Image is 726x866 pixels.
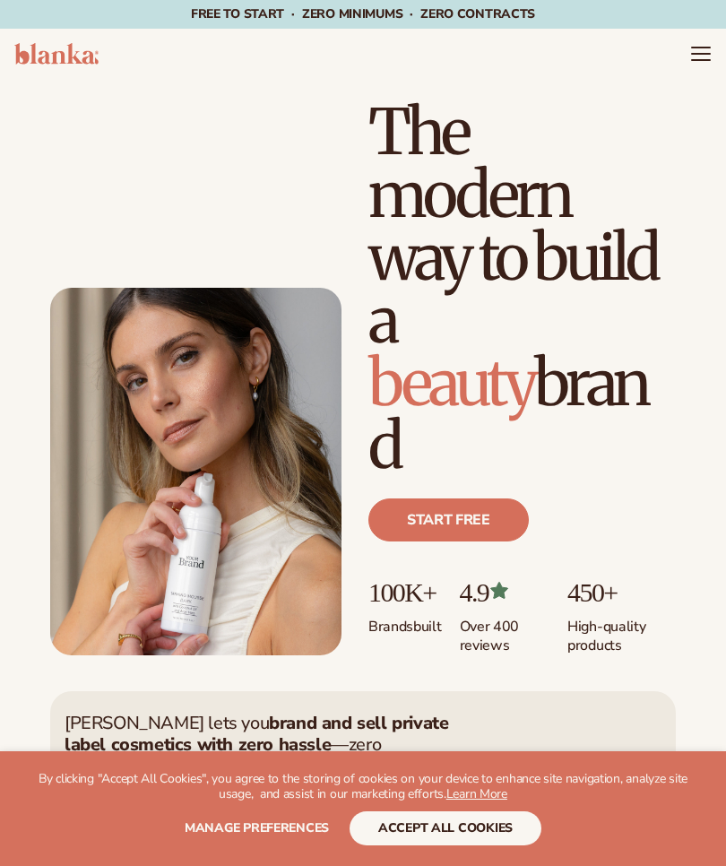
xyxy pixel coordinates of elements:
span: Free to start · ZERO minimums · ZERO contracts [191,5,535,22]
p: By clicking "Accept All Cookies", you agree to the storing of cookies on your device to enhance s... [36,772,690,802]
summary: Menu [690,43,712,65]
h1: The modern way to build a brand [368,100,676,477]
button: Manage preferences [185,811,329,845]
img: Female holding tanning mousse. [50,288,341,655]
p: Over 400 reviews [460,607,550,655]
span: Manage preferences [185,819,329,836]
p: High-quality products [567,607,676,655]
p: 100K+ [368,577,442,607]
span: beauty [368,343,534,422]
p: 4.9 [460,577,550,607]
p: [PERSON_NAME] lets you —zero inventory, zero upfront costs, and we handle fulfillment for you. [65,713,450,799]
button: accept all cookies [350,811,541,845]
a: Learn More [446,785,507,802]
img: logo [14,43,99,65]
p: 450+ [567,577,676,607]
a: Start free [368,498,529,541]
strong: brand and sell private label cosmetics with zero hassle [65,711,448,757]
p: Brands built [368,607,442,637]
